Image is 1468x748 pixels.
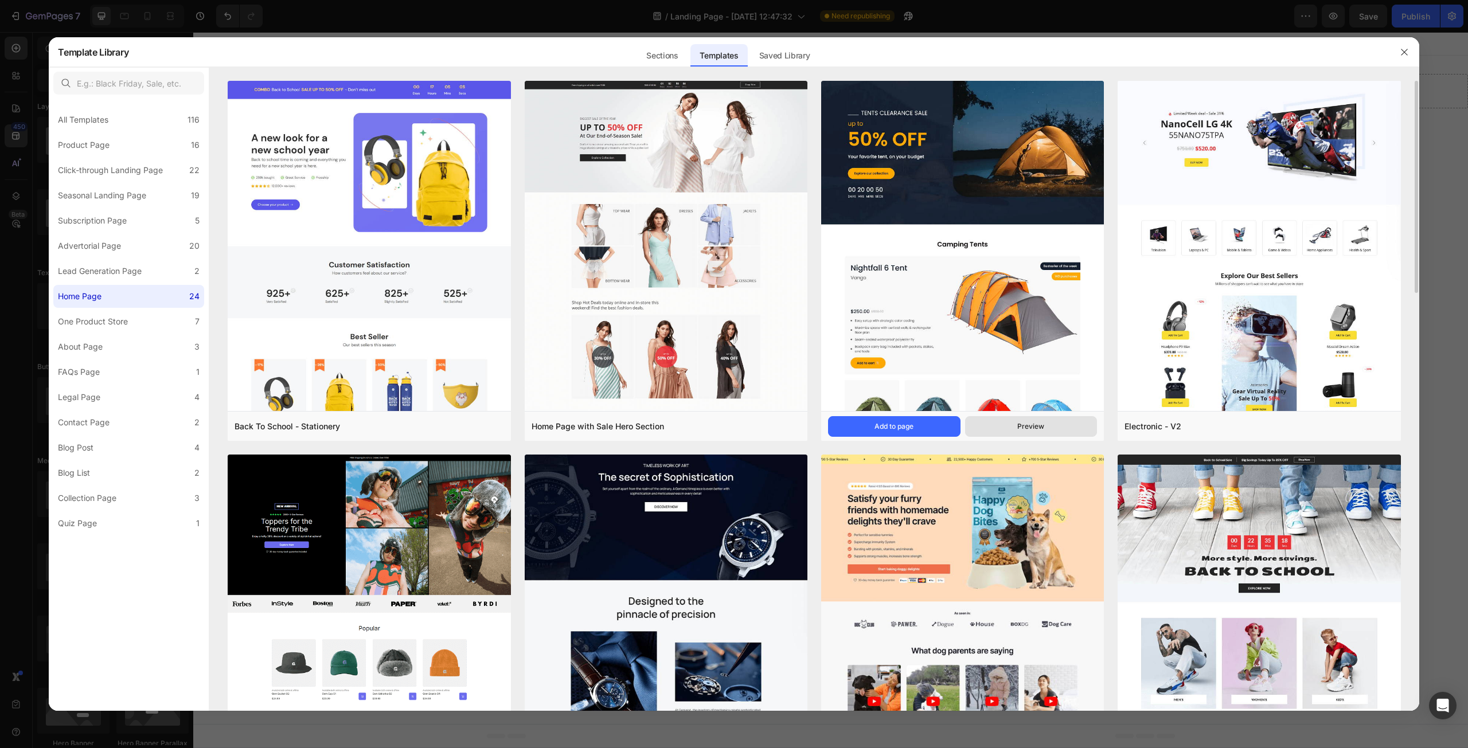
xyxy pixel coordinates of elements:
div: Add to page [874,421,913,432]
div: Drop element here [614,54,675,64]
div: Add blank section [688,137,758,149]
div: 1 [196,365,200,379]
div: 3 [194,340,200,354]
div: Choose templates [514,137,583,149]
img: tent.png [821,81,1104,699]
div: 116 [188,113,200,127]
div: 16 [191,138,200,152]
div: 22 [189,163,200,177]
div: About Page [58,340,103,354]
div: Electronic - V2 [1125,420,1181,433]
div: Templates [690,44,747,67]
div: Generate layout [604,137,664,149]
div: Preview [1017,421,1044,432]
div: Legal Page [58,390,100,404]
div: Sections [637,44,687,67]
div: 4 [194,390,200,404]
div: Open Intercom Messenger [1429,692,1457,719]
div: 3 [194,491,200,505]
div: Blog List [58,466,90,480]
div: Back To School - Stationery [235,420,340,433]
div: 1 [196,516,200,530]
h2: Template Library [58,37,128,67]
div: Contact Page [58,416,110,429]
div: Click-through Landing Page [58,163,163,177]
span: then drag & drop elements [680,151,765,162]
div: Blog Post [58,441,93,455]
div: All Templates [58,113,108,127]
div: 20 [189,239,200,253]
div: 2 [194,264,200,278]
div: 5 [195,214,200,228]
div: Subscription Page [58,214,127,228]
div: 4 [194,441,200,455]
span: inspired by CRO experts [509,151,587,162]
button: Preview [965,416,1098,437]
span: Add section [610,111,665,123]
div: Product Page [58,138,110,152]
input: E.g.: Black Friday, Sale, etc. [53,72,204,95]
div: 19 [191,189,200,202]
div: 24 [189,289,200,303]
div: 7 [195,315,200,328]
div: Saved Library [750,44,819,67]
div: Seasonal Landing Page [58,189,146,202]
div: Lead Generation Page [58,264,142,278]
div: FAQs Page [58,365,100,379]
div: 2 [194,466,200,480]
div: 2 [194,416,200,429]
button: Add to page [828,416,961,437]
span: from URL or image [603,151,664,162]
div: Collection Page [58,491,116,505]
div: One Product Store [58,315,128,328]
div: Advertorial Page [58,239,121,253]
div: Home Page [58,289,101,303]
div: Quiz Page [58,516,97,530]
div: Home Page with Sale Hero Section [532,420,664,433]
